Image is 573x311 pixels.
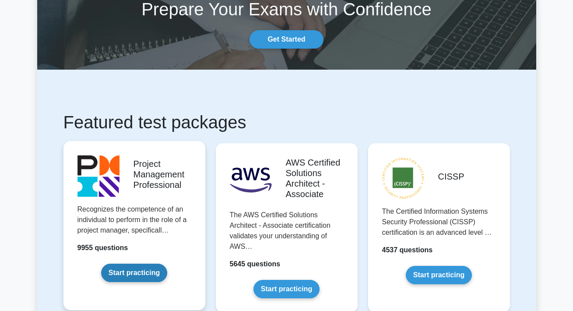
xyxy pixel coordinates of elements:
a: Start practicing [101,264,167,282]
a: Start practicing [406,266,472,284]
a: Get Started [250,30,323,49]
h1: Featured test packages [63,112,510,133]
a: Start practicing [253,280,320,298]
